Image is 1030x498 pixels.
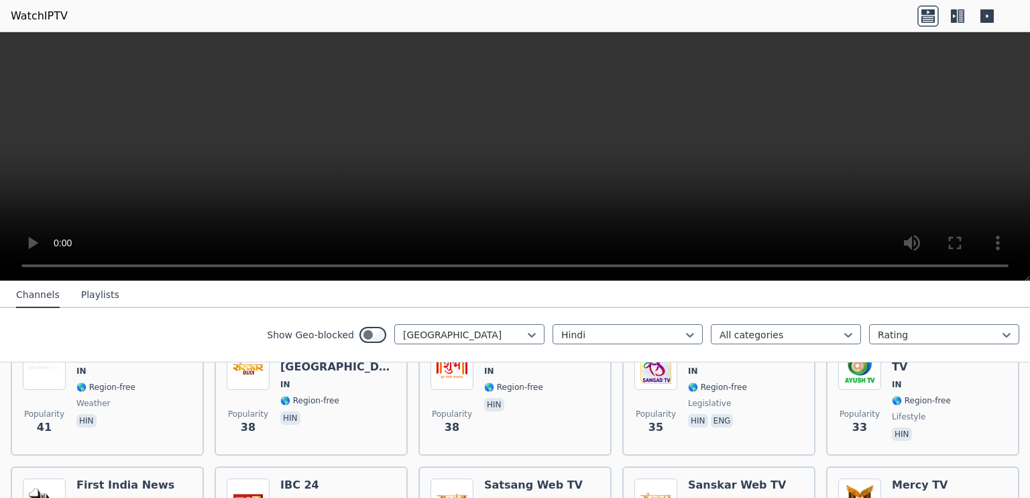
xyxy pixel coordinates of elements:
[280,479,339,492] h6: IBC 24
[81,283,119,308] button: Playlists
[484,366,494,377] span: IN
[688,479,786,492] h6: Sanskar Web TV
[24,409,64,419] span: Popularity
[241,419,255,436] span: 38
[892,379,902,390] span: IN
[76,479,192,492] h6: First India News
[280,411,300,425] p: hin
[280,379,290,390] span: IN
[16,283,60,308] button: Channels
[23,347,66,390] img: WeatherSpy
[37,419,52,436] span: 41
[228,409,268,419] span: Popularity
[445,419,459,436] span: 38
[688,366,698,377] span: IN
[711,414,734,428] p: eng
[280,395,339,406] span: 🌎 Region-free
[76,366,87,377] span: IN
[636,409,676,419] span: Popularity
[76,382,135,393] span: 🌎 Region-free
[484,398,504,411] p: hin
[892,395,951,406] span: 🌎 Region-free
[76,414,97,428] p: hin
[432,409,472,419] span: Popularity
[267,328,354,342] label: Show Geo-blocked
[484,382,543,393] span: 🌎 Region-free
[634,347,677,390] img: Sansad TV
[838,347,881,390] img: Ayush TV
[688,382,747,393] span: 🌎 Region-free
[688,398,731,409] span: legislative
[852,419,867,436] span: 33
[227,347,270,390] img: Sanskar USA
[892,428,912,441] p: hin
[840,409,880,419] span: Popularity
[11,8,68,24] a: WatchIPTV
[76,398,111,409] span: weather
[648,419,663,436] span: 35
[484,479,583,492] h6: Satsang Web TV
[431,347,473,390] img: Shubh TV
[688,414,708,428] p: hin
[892,411,925,422] span: lifestyle
[892,479,951,492] h6: Mercy TV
